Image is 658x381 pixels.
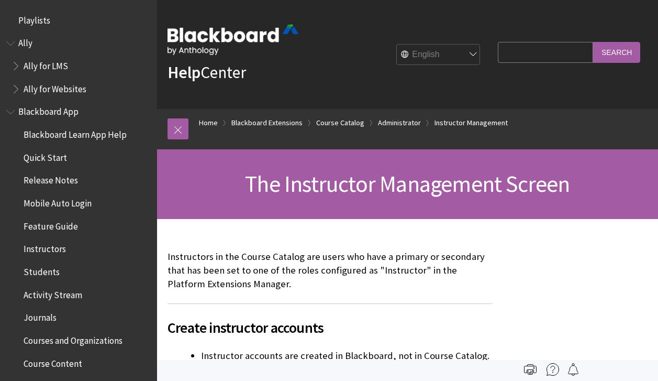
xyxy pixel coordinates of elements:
span: Course Content [24,355,82,369]
img: Follow this page [567,363,579,376]
span: Instructors [24,241,66,255]
span: Blackboard Learn App Help [24,126,127,140]
a: Blackboard Extensions [231,116,303,129]
span: Release Notes [24,172,78,186]
a: Instructor Management [434,116,508,129]
a: Home [199,116,218,129]
img: Blackboard by Anthology [168,25,298,55]
select: Site Language Selector [397,45,481,66]
span: Ally for Websites [24,80,86,94]
p: Instructors in the Course Catalog are users who have a primary or secondary that has been set to ... [168,250,493,291]
nav: Book outline for Playlists [6,12,151,29]
span: Feature Guide [24,217,78,232]
span: Ally for LMS [24,57,68,71]
span: Activity Stream [24,286,82,300]
a: Course Catalog [316,116,364,129]
span: Ally [18,35,32,49]
span: Mobile Auto Login [24,194,92,209]
a: Administrator [378,116,421,129]
span: Blackboard App [18,103,79,117]
img: More help [547,363,559,376]
span: Journals [24,309,57,323]
input: Search [593,42,640,62]
a: HelpCenter [168,62,246,83]
span: Playlists [18,12,50,26]
span: The Instructor Management Screen [245,169,570,198]
img: Print [524,363,537,376]
span: Students [24,263,60,277]
span: Create instructor accounts [168,317,493,339]
nav: Book outline for Anthology Ally Help [6,35,151,98]
span: Courses and Organizations [24,332,122,346]
span: Quick Start [24,149,67,163]
strong: Help [168,62,200,83]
